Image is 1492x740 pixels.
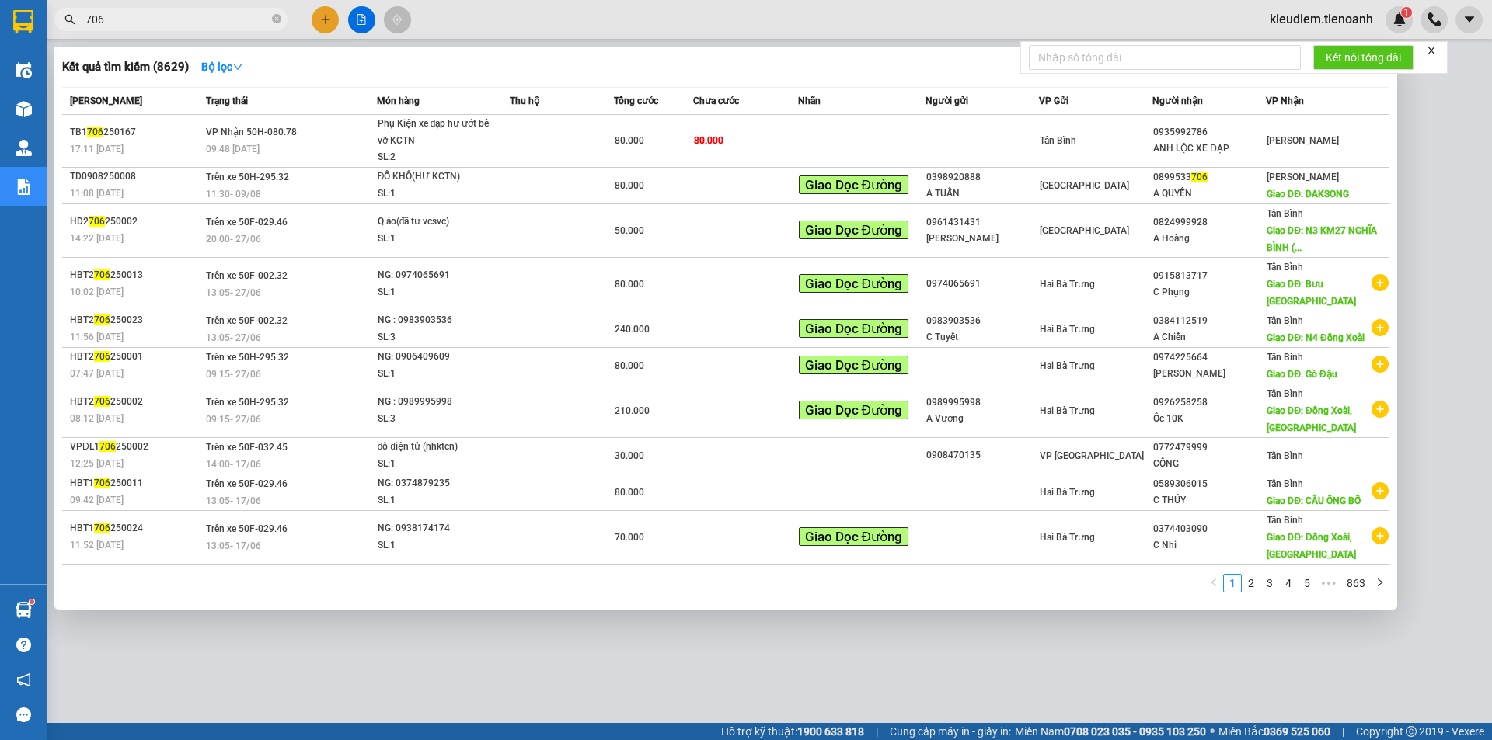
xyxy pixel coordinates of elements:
span: [GEOGRAPHIC_DATA] [1040,180,1129,191]
span: 11:52 [DATE] [70,540,124,551]
div: NG: 0906409609 [378,349,494,366]
input: Nhập số tổng đài [1029,45,1301,70]
li: 4 [1279,574,1298,592]
span: Trên xe 50F-029.46 [206,478,288,489]
span: Người gửi [926,96,968,106]
div: ANH LỘC XE ĐẠP [1153,141,1265,157]
span: 09:42 [DATE] [70,495,124,505]
div: A Chiến [1153,329,1265,346]
div: A Hoàng [1153,231,1265,247]
span: right [1375,578,1385,587]
img: warehouse-icon [16,101,32,117]
div: NG: 0974065691 [378,267,494,284]
div: SL: 1 [378,456,494,473]
span: 706 [94,269,110,280]
span: Tân Bình [1267,315,1303,326]
span: Chưa cước [693,96,739,106]
div: 0398920888 [926,169,1038,186]
span: Giao DĐ: N3 KM27 NGHĨA BÌNH (... [1267,225,1377,253]
span: 13:05 - 17/06 [206,540,261,551]
button: left [1204,574,1223,592]
span: 07:47 [DATE] [70,368,124,379]
span: plus-circle [1372,482,1389,499]
span: 09:15 - 27/06 [206,414,261,425]
span: 80.000 [615,487,644,498]
span: Giao DĐ: DAKSONG [1267,189,1349,200]
span: Hai Bà Trưng [1040,405,1095,416]
div: NG: 0374879235 [378,475,494,492]
span: Giao Dọc Đường [799,356,908,374]
div: 0961431431 [926,214,1038,231]
span: 706 [94,523,110,533]
span: Giao DĐ: Bưu [GEOGRAPHIC_DATA] [1267,279,1356,307]
span: Giao Dọc Đường [799,221,908,239]
li: Previous Page [1204,574,1223,592]
div: 0374403090 [1153,521,1265,537]
span: [PERSON_NAME] [1267,135,1339,146]
div: 0974225664 [1153,349,1265,366]
div: Q áo(đã tư vcsvc) [378,214,494,231]
span: Tân Bình [1267,388,1303,399]
span: Tổng cước [614,96,658,106]
sup: 1 [30,599,34,604]
span: Kết nối tổng đài [1326,49,1401,66]
span: 17:11 [DATE] [70,144,124,155]
div: ĐỒ KHÔ(HƯ KCTN) [378,168,494,186]
div: [PERSON_NAME] [1153,366,1265,382]
span: [PERSON_NAME] [70,96,142,106]
span: 80.000 [615,180,644,191]
div: TB1 250167 [70,124,201,141]
a: 3 [1261,575,1278,592]
span: 12:25 [DATE] [70,458,124,469]
div: TD0908250008 [70,168,201,185]
div: 0824999928 [1153,214,1265,231]
div: 0926258258 [1153,394,1265,411]
li: Next 5 Pages [1316,574,1341,592]
div: 0974065691 [926,276,1038,292]
span: VP [GEOGRAPHIC_DATA] [1040,450,1144,461]
span: Giao Dọc Đường [799,175,908,194]
span: plus-circle [1372,319,1389,336]
li: Next Page [1371,574,1389,592]
span: 11:30 - 09/08 [206,189,261,200]
span: 11:08 [DATE] [70,188,124,199]
span: search [64,14,75,25]
span: Nhãn [798,96,821,106]
span: 240.000 [615,324,650,335]
span: Giao Dọc Đường [799,274,908,293]
span: 210.000 [615,405,650,416]
span: 20:00 - 27/06 [206,234,261,245]
div: 0384112519 [1153,313,1265,329]
span: Giao DĐ: CẦU ÔNG BỐ [1267,495,1361,506]
span: Thu hộ [510,96,539,106]
span: 13:05 - 17/06 [206,495,261,506]
img: warehouse-icon [16,140,32,156]
span: Trên xe 50H-295.32 [206,397,289,408]
span: Hai Bà Trưng [1040,487,1095,498]
span: close [1426,45,1437,56]
a: 863 [1342,575,1370,592]
div: [PERSON_NAME] [926,231,1038,247]
span: 706 [87,127,103,137]
span: plus-circle [1372,401,1389,418]
div: Phụ Kiện xe đạp hư ướt bể vỡ KCTN [378,116,494,149]
div: SL: 3 [378,329,494,346]
span: Tân Bình [1040,135,1076,146]
span: 706 [99,441,116,452]
span: 706 [94,396,110,407]
button: Kết nối tổng đài [1313,45,1414,70]
span: Trên xe 50H-295.32 [206,172,289,182]
span: question-circle [16,638,31,652]
strong: Bộ lọc [201,61,243,73]
div: SL: 1 [378,492,494,509]
span: Tân Bình [1267,208,1303,219]
span: Tân Bình [1267,352,1303,363]
div: đồ điện tử (hhktcn) [378,439,494,456]
li: 5 [1298,574,1316,592]
div: 0908470135 [926,447,1038,464]
div: 0772479999 [1153,439,1265,456]
span: Hai Bà Trưng [1040,360,1095,371]
div: HBT2 250001 [70,349,201,365]
span: 80.000 [615,135,644,146]
span: down [232,61,243,72]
